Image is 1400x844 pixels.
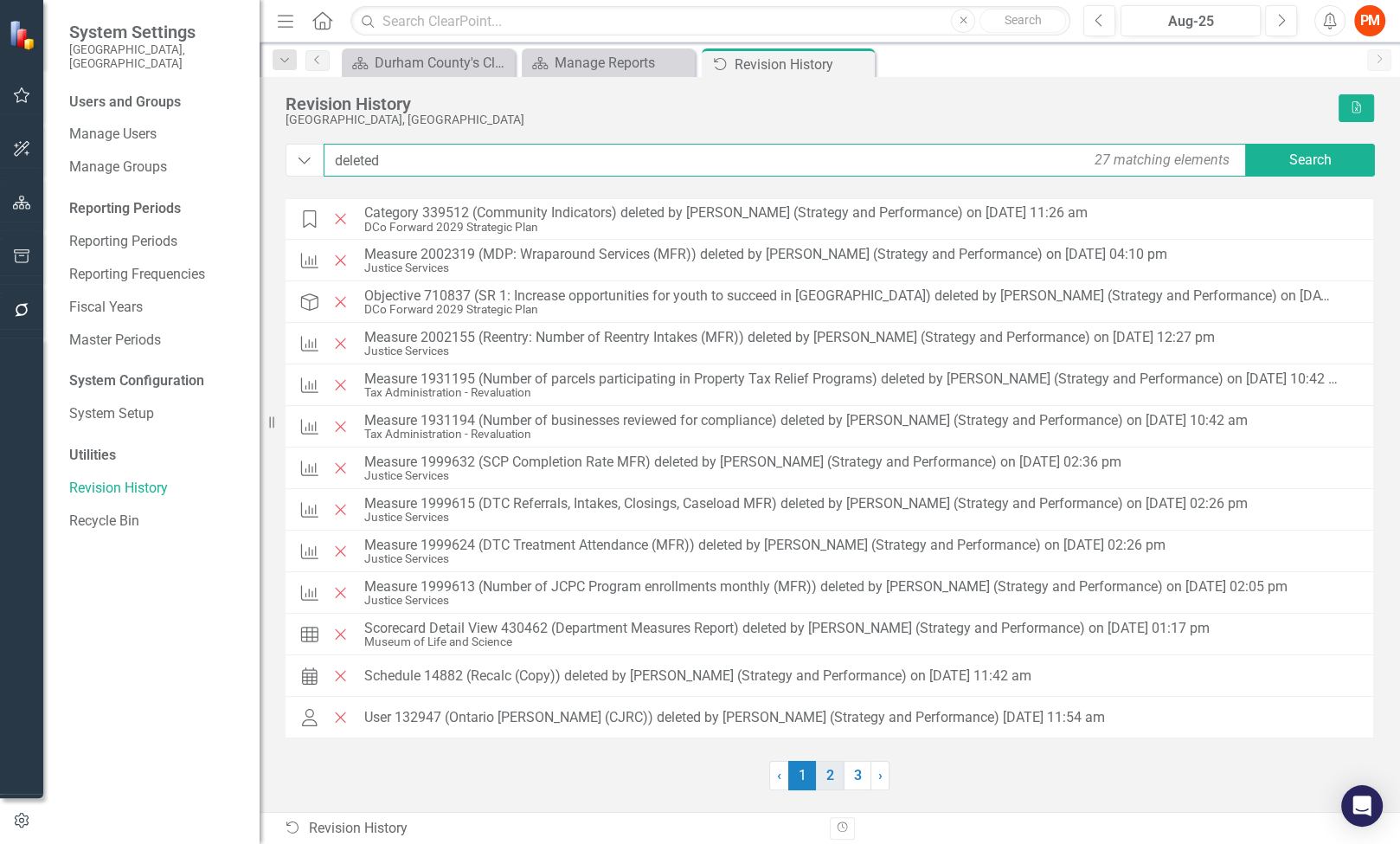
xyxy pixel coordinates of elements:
div: DCo Forward 2029 Strategic Plan [364,303,1339,316]
a: Master Periods [69,331,242,351]
a: Manage Users [69,125,242,145]
div: DCo Forward 2029 Strategic Plan [364,221,1088,234]
a: Reporting Frequencies [69,265,242,285]
div: Measure 2002155 (Reentry: Number of Reentry Intakes (MFR)) deleted by [PERSON_NAME] (Strategy and... [364,330,1215,345]
div: Revision History [286,94,1330,113]
div: Justice Services [364,469,1121,482]
div: Measure 1999613 (Number of JCPC Program enrollments monthly (MFR)) deleted by [PERSON_NAME] (Stra... [364,579,1288,595]
button: Search [979,9,1066,33]
a: Revision History [69,479,242,499]
button: Search [1245,144,1375,177]
div: Justice Services [364,511,1248,524]
div: Scorecard Detail View 430462 (Department Measures Report) deleted by [PERSON_NAME] (Strategy and ... [364,621,1210,636]
div: Justice Services [364,345,1215,358]
span: 1 [788,761,816,790]
button: PM [1354,5,1385,36]
span: ‹ [777,767,781,783]
div: System Configuration [69,371,242,391]
div: Schedule 14882 (Recalc (Copy)) deleted by [PERSON_NAME] (Strategy and Performance) on [DATE] 11:4... [364,668,1031,684]
div: Measure 1931194 (Number of businesses reviewed for compliance) deleted by [PERSON_NAME] (Strategy... [364,413,1248,428]
button: Aug-25 [1121,5,1261,36]
div: Justice Services [364,261,1167,274]
div: Objective 710837 (SR 1: Increase opportunities for youth to succeed in [GEOGRAPHIC_DATA]) deleted... [364,288,1339,304]
a: Manage Reports [526,52,690,74]
div: Tax Administration - Revaluation [364,386,1339,399]
div: [GEOGRAPHIC_DATA], [GEOGRAPHIC_DATA] [286,113,1330,126]
div: User 132947 (Ontario [PERSON_NAME] (CJRC)) deleted by [PERSON_NAME] (Strategy and Performance) [D... [364,710,1105,725]
div: Measure 1999615 (DTC Referrals, Intakes, Closings, Caseload MFR) deleted by [PERSON_NAME] (Strate... [364,496,1248,512]
span: Search [1005,13,1042,27]
div: Tax Administration - Revaluation [364,428,1248,441]
input: Search ClearPoint... [350,6,1070,36]
div: Utilities [69,446,242,466]
div: Reporting Periods [69,199,242,219]
div: Category 339512 (Community Indicators) deleted by [PERSON_NAME] (Strategy and Performance) on [DA... [364,205,1088,221]
span: System Settings [69,22,242,42]
a: Durham County's ClearPoint Site - Performance Management [346,52,511,74]
a: Manage Groups [69,158,242,177]
div: Measure 1931195 (Number of parcels participating in Property Tax Relief Programs) deleted by [PER... [364,371,1339,387]
a: Reporting Periods [69,232,242,252]
div: Justice Services [364,594,1288,607]
div: 27 matching elements [1090,146,1234,175]
input: Search Revision History... [324,144,1249,177]
div: Open Intercom Messenger [1341,785,1383,827]
div: Revision History [284,819,817,839]
div: Durham County's ClearPoint Site - Performance Management [375,52,511,74]
div: Museum of Life and Science [364,635,1210,648]
div: Users and Groups [69,93,242,113]
div: Aug-25 [1127,11,1255,32]
a: Fiscal Years [69,298,242,318]
a: System Setup [69,404,242,424]
div: Manage Reports [555,52,690,74]
div: Measure 1999624 (DTC Treatment Attendance (MFR)) deleted by [PERSON_NAME] (Strategy and Performan... [364,538,1166,553]
small: [GEOGRAPHIC_DATA], [GEOGRAPHIC_DATA] [69,42,242,71]
span: › [878,767,883,783]
a: Recycle Bin [69,512,242,532]
div: Revision History [735,54,870,75]
a: 3 [844,761,871,790]
a: 2 [816,761,844,790]
img: ClearPoint Strategy [9,20,39,50]
div: Justice Services [364,552,1166,565]
div: Measure 1999632 (SCP Completion Rate MFR) deleted by [PERSON_NAME] (Strategy and Performance) on ... [364,454,1121,470]
div: Measure 2002319 (MDP: Wraparound Services (MFR)) deleted by [PERSON_NAME] (Strategy and Performan... [364,247,1167,262]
